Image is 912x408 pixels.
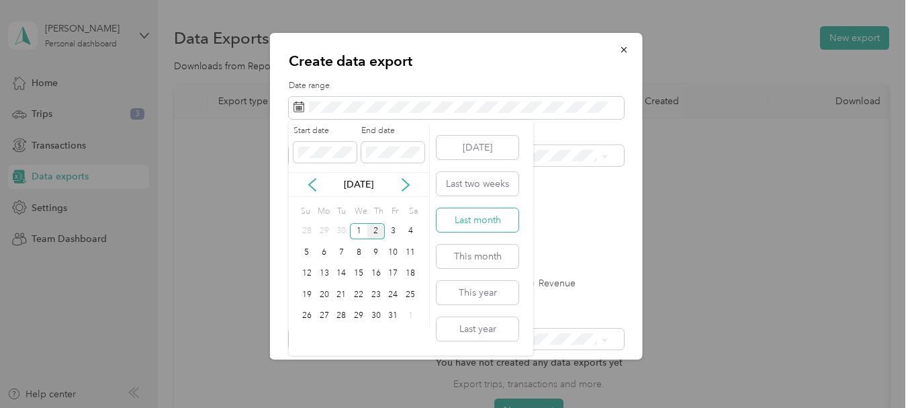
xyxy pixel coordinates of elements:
[298,286,316,303] div: 19
[389,202,402,220] div: Fr
[437,136,518,159] button: [DATE]
[367,244,385,261] div: 9
[437,208,518,232] button: Last month
[298,244,316,261] div: 5
[367,286,385,303] div: 23
[289,80,624,92] label: Date range
[385,308,402,325] div: 31
[332,308,350,325] div: 28
[298,223,316,240] div: 28
[350,223,367,240] div: 1
[525,279,576,288] label: Revenue
[402,286,419,303] div: 25
[350,286,367,303] div: 22
[367,223,385,240] div: 2
[293,125,357,137] label: Start date
[837,333,912,408] iframe: Everlance-gr Chat Button Frame
[367,308,385,325] div: 30
[316,286,333,303] div: 20
[332,244,350,261] div: 7
[402,223,419,240] div: 4
[350,266,367,282] div: 15
[316,308,333,325] div: 27
[352,202,367,220] div: We
[316,266,333,282] div: 13
[437,245,518,268] button: This month
[298,308,316,325] div: 26
[316,202,330,220] div: Mo
[437,281,518,304] button: This year
[385,266,402,282] div: 17
[361,125,424,137] label: End date
[402,266,419,282] div: 18
[298,266,316,282] div: 12
[385,286,402,303] div: 24
[372,202,385,220] div: Th
[289,359,624,371] label: Tags
[385,223,402,240] div: 3
[402,244,419,261] div: 11
[437,172,518,196] button: Last two weeks
[332,266,350,282] div: 14
[316,223,333,240] div: 29
[289,52,624,71] p: Create data export
[367,266,385,282] div: 16
[350,244,367,261] div: 8
[385,244,402,261] div: 10
[298,202,311,220] div: Su
[332,223,350,240] div: 30
[402,308,419,325] div: 1
[437,317,518,341] button: Last year
[332,286,350,303] div: 21
[334,202,347,220] div: Tu
[350,308,367,325] div: 29
[316,244,333,261] div: 6
[330,177,387,192] p: [DATE]
[406,202,419,220] div: Sa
